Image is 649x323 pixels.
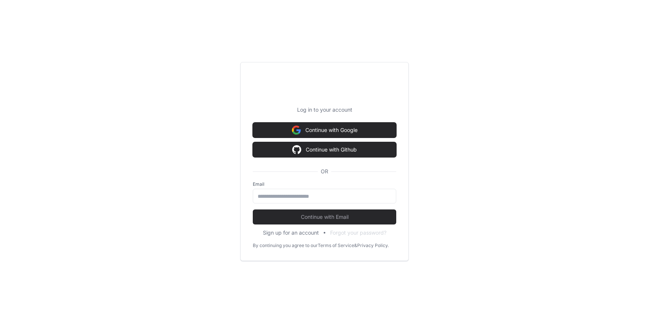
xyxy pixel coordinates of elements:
img: Sign in with google [292,123,301,138]
a: Terms of Service [318,243,354,249]
button: Sign up for an account [263,229,319,237]
label: Email [253,181,396,187]
div: By continuing you agree to our [253,243,318,249]
button: Continue with Email [253,209,396,224]
span: OR [318,168,331,175]
button: Continue with Github [253,142,396,157]
span: Continue with Email [253,213,396,221]
p: Log in to your account [253,106,396,114]
img: Sign in with google [292,142,301,157]
button: Continue with Google [253,123,396,138]
a: Privacy Policy. [357,243,389,249]
button: Forgot your password? [330,229,386,237]
div: & [354,243,357,249]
